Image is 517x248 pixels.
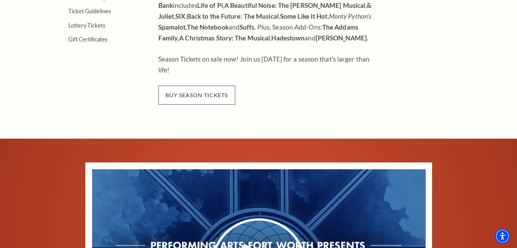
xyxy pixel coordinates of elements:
[495,229,510,244] div: Accessibility Menu
[158,54,379,75] p: Season Tickets on sale now! Join us [DATE] for a season that's larger than life!
[280,12,328,20] strong: Some Like It Hot
[224,1,365,9] strong: A Beautiful Noise: The [PERSON_NAME] Musical
[68,36,107,42] a: Gift Certificates
[158,1,372,20] strong: & Juliet
[158,23,358,42] strong: The Addams Family
[179,34,270,42] strong: A Christmas Story: The Musical
[68,8,111,14] a: Ticket Guidelines
[316,34,368,42] strong: [PERSON_NAME].
[68,22,105,29] a: Lottery Tickets
[158,91,235,99] a: buy season tickets
[197,1,223,9] strong: Life of Pi
[158,23,186,31] strong: Spamalot
[329,12,371,20] em: Monty Python’s
[158,86,235,105] span: buy season tickets
[187,12,279,20] strong: Back to the Future: The Musical
[175,12,185,20] strong: SIX
[240,23,255,31] strong: Suffs
[187,23,228,31] strong: The Notebook
[271,34,305,42] strong: Hadestown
